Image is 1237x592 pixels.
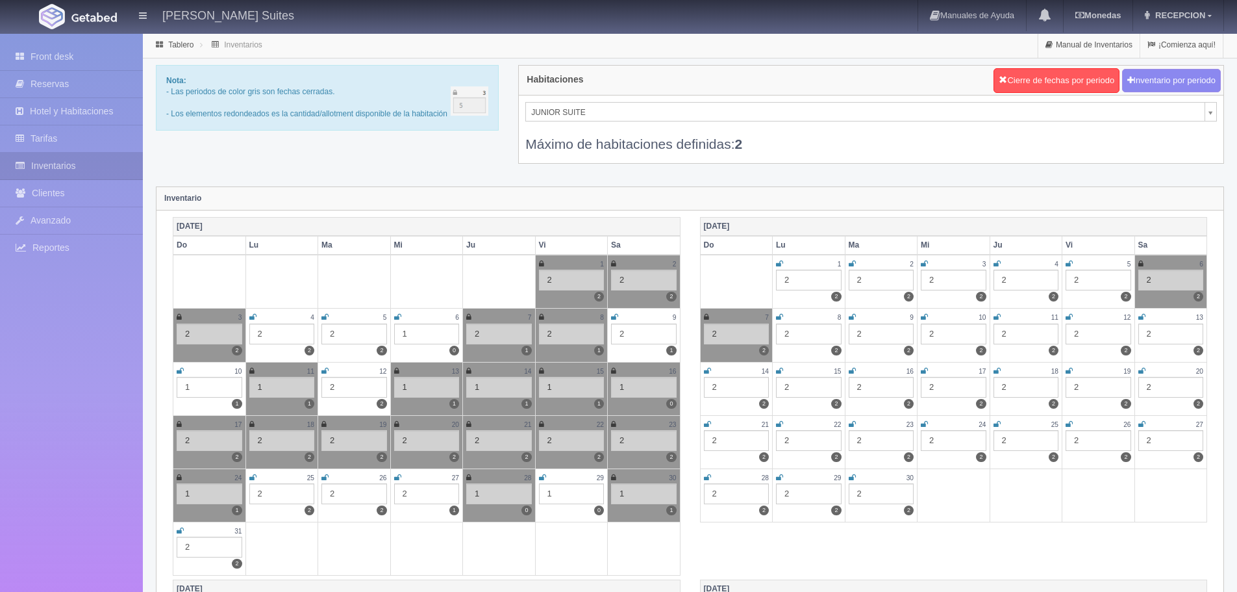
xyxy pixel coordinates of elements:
div: 1 [177,377,242,398]
div: 2 [321,324,387,344]
label: 2 [666,452,676,462]
label: 2 [305,346,314,355]
div: 2 [249,324,315,344]
label: 2 [976,292,986,302]
label: 2 [377,346,386,355]
div: 2 [1138,270,1204,290]
small: 24 [979,421,986,428]
div: - Las periodos de color gris son fechas cerradas. - Los elementos redondeados es la cantidad/allo... [156,65,499,131]
th: [DATE] [700,217,1207,236]
button: Inventario por periodo [1122,69,1221,93]
small: 28 [762,474,769,482]
label: 1 [232,399,242,409]
div: 1 [394,377,460,398]
label: 1 [449,506,459,515]
small: 19 [1123,368,1131,375]
th: Ju [463,236,536,255]
small: 18 [1051,368,1058,375]
div: 2 [921,324,986,344]
div: 2 [993,430,1059,451]
div: 2 [177,537,242,558]
small: 25 [1051,421,1058,428]
label: 2 [1049,399,1058,409]
div: 2 [539,430,605,451]
th: Ju [990,236,1062,255]
label: 2 [904,506,914,515]
div: 2 [1066,324,1131,344]
label: 2 [449,452,459,462]
label: 2 [305,452,314,462]
div: 2 [321,430,387,451]
small: 26 [379,474,386,482]
th: Lu [245,236,318,255]
div: 2 [921,430,986,451]
small: 28 [524,474,531,482]
label: 2 [1193,399,1203,409]
label: 1 [305,399,314,409]
small: 29 [834,474,841,482]
small: 21 [524,421,531,428]
div: 2 [321,377,387,398]
div: 1 [611,377,677,398]
label: 2 [594,452,604,462]
label: 2 [759,506,769,515]
small: 29 [597,474,604,482]
div: 1 [539,483,605,504]
small: 22 [597,421,604,428]
div: 2 [849,324,914,344]
b: Nota: [166,76,186,85]
a: Manual de Inventarios [1038,32,1140,58]
div: 2 [466,324,532,344]
div: Máximo de habitaciones definidas: [525,122,1217,153]
div: 1 [539,377,605,398]
label: 2 [1193,292,1203,302]
label: 1 [594,399,604,409]
small: 22 [834,421,841,428]
small: 18 [307,421,314,428]
label: 2 [831,399,841,409]
label: 2 [759,399,769,409]
div: 2 [1138,430,1204,451]
small: 3 [982,261,986,268]
div: 2 [776,377,842,398]
label: 2 [1121,399,1131,409]
a: Inventarios [224,40,262,49]
label: 2 [521,452,531,462]
small: 2 [910,261,914,268]
small: 1 [838,261,842,268]
label: 2 [831,506,841,515]
label: 2 [904,452,914,462]
div: 2 [704,430,769,451]
div: 2 [177,430,242,451]
small: 8 [600,314,604,321]
div: 2 [776,270,842,290]
h4: Habitaciones [527,75,583,84]
small: 10 [979,314,986,321]
div: 2 [849,430,914,451]
div: 2 [993,324,1059,344]
span: JUNIOR SUITE [531,103,1199,122]
th: Sa [1134,236,1207,255]
small: 13 [452,368,459,375]
label: 2 [1121,346,1131,355]
small: 16 [906,368,914,375]
label: 0 [594,506,604,515]
div: 2 [1066,430,1131,451]
div: 2 [1138,377,1204,398]
small: 27 [452,474,459,482]
div: 2 [921,377,986,398]
label: 1 [666,506,676,515]
label: 2 [377,452,386,462]
div: 2 [466,430,532,451]
label: 2 [904,346,914,355]
small: 20 [1196,368,1203,375]
th: Ma [318,236,391,255]
div: 2 [704,483,769,504]
label: 2 [1121,292,1131,302]
small: 4 [310,314,314,321]
img: Getabed [39,4,65,29]
div: 2 [539,324,605,344]
label: 2 [377,506,386,515]
label: 2 [1193,346,1203,355]
small: 3 [238,314,242,321]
